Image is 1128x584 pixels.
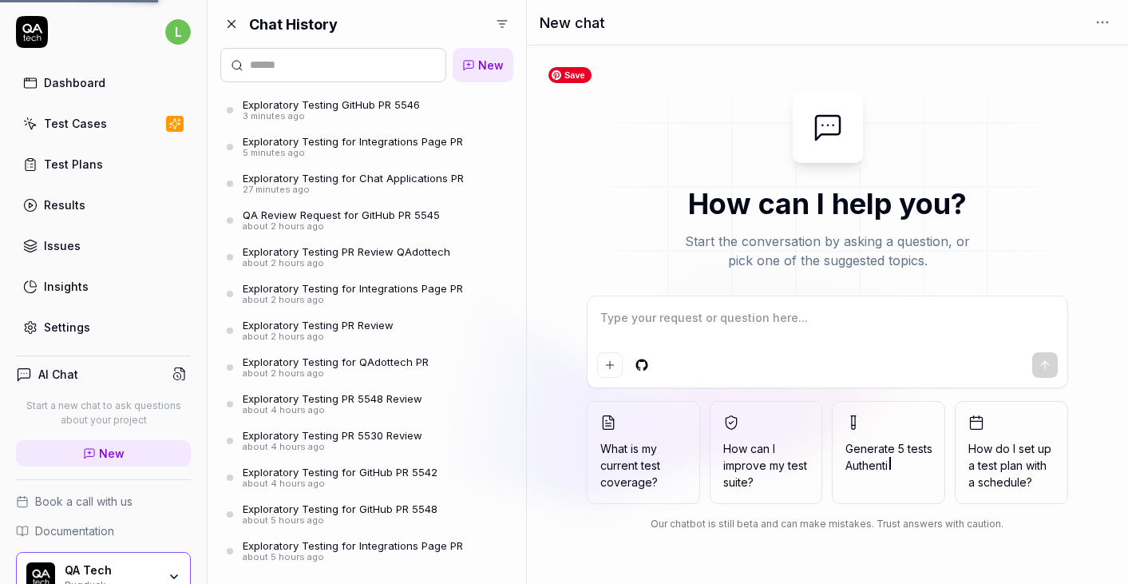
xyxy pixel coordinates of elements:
span: l [165,19,191,45]
div: about 2 hours ago [243,258,450,269]
div: Results [44,197,85,213]
div: about 2 hours ago [243,221,440,232]
div: about 2 hours ago [243,295,463,306]
span: Generate 5 tests for [845,440,932,474]
div: QA Review Request for GitHub PR 5545 [243,209,440,221]
a: Exploratory Testing PR Review QAdottechabout 2 hours ago [220,242,513,272]
a: New [453,48,513,82]
div: Exploratory Testing PR 5548 Review [243,392,422,405]
button: What is my current test coverage? [587,401,700,504]
a: Test Cases [16,108,191,139]
div: about 4 hours ago [243,442,422,453]
a: Exploratory Testing PR 5548 Reviewabout 4 hours ago [220,389,513,419]
div: Issues [44,237,81,254]
span: Save [548,67,592,83]
a: Exploratory Testing for GitHub PR 5542about 4 hours ago [220,463,513,493]
div: about 4 hours ago [243,479,437,490]
a: Exploratory Testing for Integrations Page PR5 minutes ago [220,132,513,162]
div: about 2 hours ago [243,368,429,379]
div: about 4 hours ago [243,405,422,416]
a: Results [16,189,191,220]
span: How do I set up a test plan with a schedule? [968,440,1055,491]
button: Add attachment [597,352,623,378]
div: about 5 hours ago [243,552,463,563]
div: Our chatbot is still beta and can make mistakes. Trust answers with caution. [587,517,1067,531]
a: Exploratory Testing for Integrations Page PRabout 5 hours ago [220,536,513,566]
div: Test Plans [44,156,103,173]
span: New [99,445,125,462]
div: 3 minutes ago [243,111,420,122]
div: Settings [44,319,90,336]
h4: AI Chat [38,366,78,383]
a: Dashboard [16,67,191,98]
a: Exploratory Testing GitHub PR 55463 minutes ago [220,95,513,125]
div: Exploratory Testing for Integrations Page PR [243,282,463,295]
button: l [165,16,191,48]
div: Exploratory Testing for Integrations Page PR [243,539,463,552]
a: Documentation [16,522,191,539]
div: Exploratory Testing for GitHub PR 5548 [243,503,437,515]
a: Exploratory Testing PR Reviewabout 2 hours ago [220,316,513,346]
div: Exploratory Testing GitHub PR 5546 [243,98,420,111]
button: How can I improve my test suite? [710,401,823,504]
div: Insights [44,278,89,295]
a: Settings [16,312,191,343]
a: Exploratory Testing for GitHub PR 5548about 5 hours ago [220,499,513,530]
span: Book a call with us [35,493,133,510]
div: Exploratory Testing for Integrations Page PR [243,135,463,148]
div: about 5 hours ago [243,515,437,526]
a: Test Plans [16,149,191,180]
button: How do I set up a test plan with a schedule? [955,401,1068,504]
div: Exploratory Testing PR Review QAdottech [243,245,450,258]
h1: New chat [540,12,605,34]
div: Exploratory Testing for GitHub PR 5542 [243,466,437,479]
a: New [16,440,191,467]
span: Documentation [35,522,114,539]
div: 27 minutes ago [243,185,464,196]
span: New [478,57,504,73]
a: Book a call with us [16,493,191,510]
div: QA Tech [65,563,157,578]
div: Dashboard [44,74,105,91]
a: Exploratory Testing for Chat Applications PR27 minutes ago [220,169,513,199]
div: Exploratory Testing PR 5530 Review [243,429,422,442]
a: Exploratory Testing for Integrations Page PRabout 2 hours ago [220,279,513,309]
a: QA Review Request for GitHub PR 5545about 2 hours ago [220,205,513,236]
div: Test Cases [44,115,107,132]
a: Exploratory Testing for QAdottech PRabout 2 hours ago [220,352,513,383]
div: Exploratory Testing for Chat Applications PR [243,172,464,185]
div: about 2 hours ago [243,332,394,343]
span: Authenti [845,459,888,472]
span: How can I improve my test suite? [723,440,809,491]
h2: Chat History [249,14,338,35]
p: Start a new chat to ask questions about your project [16,399,191,427]
div: Exploratory Testing for QAdottech PR [243,356,429,368]
div: 5 minutes ago [243,148,463,159]
a: Issues [16,230,191,261]
button: Generate 5 tests forAuthenti [832,401,945,504]
span: What is my current test coverage? [600,440,687,491]
a: Insights [16,271,191,302]
div: Exploratory Testing PR Review [243,319,394,332]
a: Exploratory Testing PR 5530 Reviewabout 4 hours ago [220,426,513,456]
